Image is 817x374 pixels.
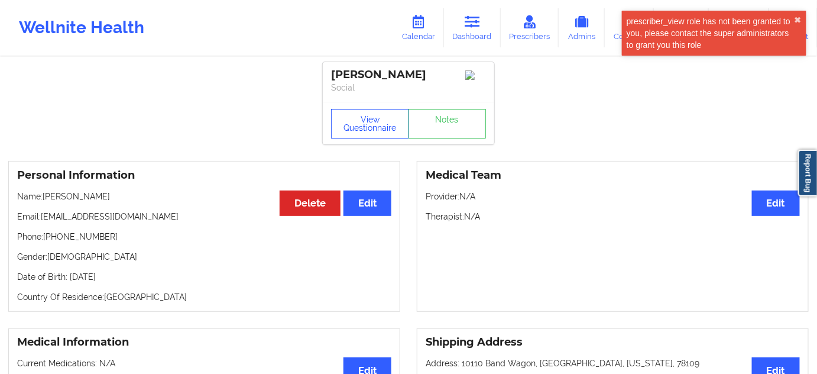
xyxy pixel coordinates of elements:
[17,251,391,263] p: Gender: [DEMOGRAPHIC_DATA]
[393,8,444,47] a: Calendar
[559,8,605,47] a: Admins
[17,211,391,223] p: Email: [EMAIL_ADDRESS][DOMAIN_NAME]
[627,15,795,51] div: prescriber_view role has not been granted to you, please contact the super administrators to gran...
[17,271,391,283] p: Date of Birth: [DATE]
[17,357,391,369] p: Current Medications: N/A
[501,8,559,47] a: Prescribers
[426,211,800,223] p: Therapist: N/A
[426,357,800,369] p: Address: 10110 Band Wagon, [GEOGRAPHIC_DATA], [US_STATE], 78109
[280,191,341,216] button: Delete
[798,150,817,196] a: Report Bug
[426,169,800,182] h3: Medical Team
[343,191,391,216] button: Edit
[408,109,487,138] a: Notes
[426,336,800,349] h3: Shipping Address
[752,191,800,216] button: Edit
[331,82,486,93] p: Social
[465,70,486,80] img: Image%2Fplaceholer-image.png
[17,336,391,349] h3: Medical Information
[331,68,486,82] div: [PERSON_NAME]
[17,169,391,182] h3: Personal Information
[795,15,802,25] button: close
[605,8,654,47] a: Coaches
[17,191,391,202] p: Name: [PERSON_NAME]
[444,8,501,47] a: Dashboard
[17,231,391,243] p: Phone: [PHONE_NUMBER]
[17,291,391,303] p: Country Of Residence: [GEOGRAPHIC_DATA]
[331,109,409,138] button: View Questionnaire
[426,191,800,202] p: Provider: N/A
